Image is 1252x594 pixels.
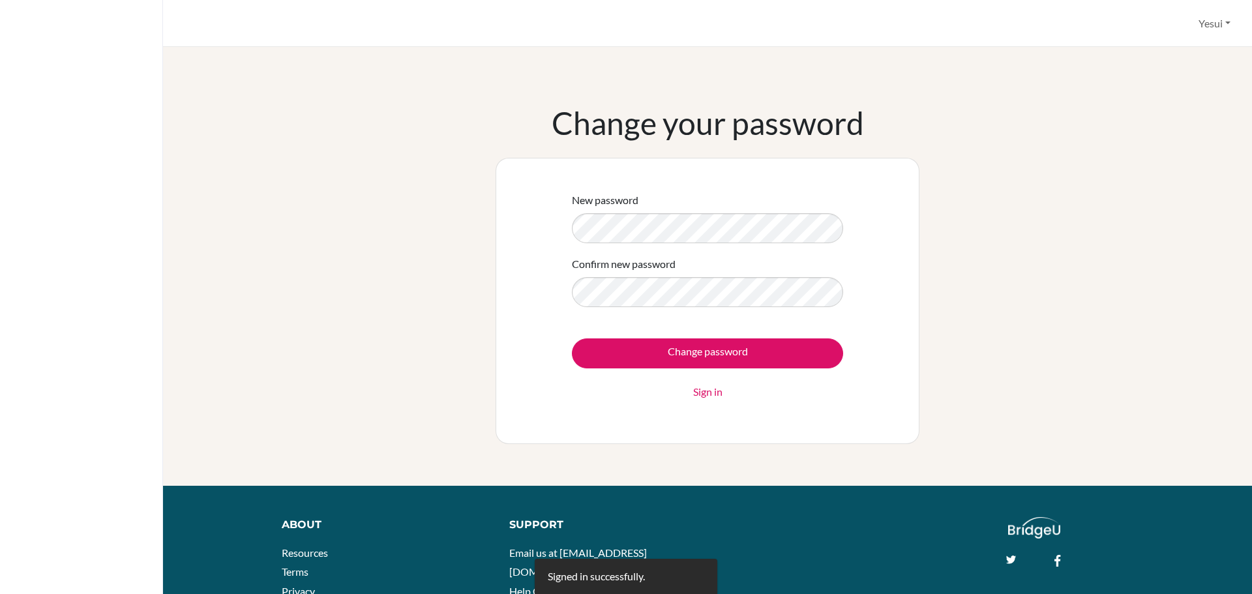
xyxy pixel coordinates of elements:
[572,192,638,208] label: New password
[282,546,328,559] a: Resources
[509,517,693,533] div: Support
[572,338,843,368] input: Change password
[1193,11,1236,36] button: Yesui
[548,569,645,584] div: Signed in successfully.
[282,517,480,533] div: About
[509,546,647,578] a: Email us at [EMAIL_ADDRESS][DOMAIN_NAME]
[1008,517,1061,539] img: logo_white@2x-f4f0deed5e89b7ecb1c2cc34c3e3d731f90f0f143d5ea2071677605dd97b5244.png
[572,256,676,272] label: Confirm new password
[552,104,864,142] h1: Change your password
[693,384,723,400] a: Sign in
